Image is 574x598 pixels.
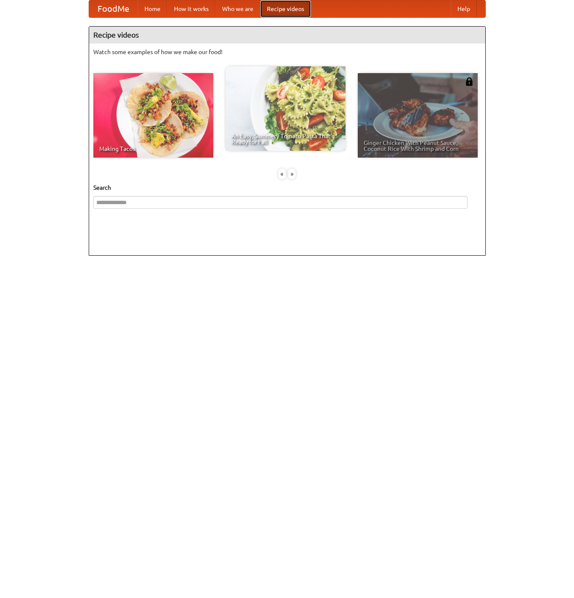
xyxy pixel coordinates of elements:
a: Who we are [215,0,260,17]
div: « [278,169,286,179]
p: Watch some examples of how we make our food! [93,48,481,56]
a: Home [138,0,167,17]
a: How it works [167,0,215,17]
a: Help [451,0,477,17]
span: An Easy, Summery Tomato Pasta That's Ready for Fall [231,133,340,145]
a: An Easy, Summery Tomato Pasta That's Ready for Fall [226,66,345,151]
img: 483408.png [465,77,473,86]
a: Recipe videos [260,0,311,17]
h5: Search [93,183,481,192]
a: Making Tacos [93,73,213,158]
a: FoodMe [89,0,138,17]
span: Making Tacos [99,146,207,152]
div: » [288,169,296,179]
h4: Recipe videos [89,27,485,44]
